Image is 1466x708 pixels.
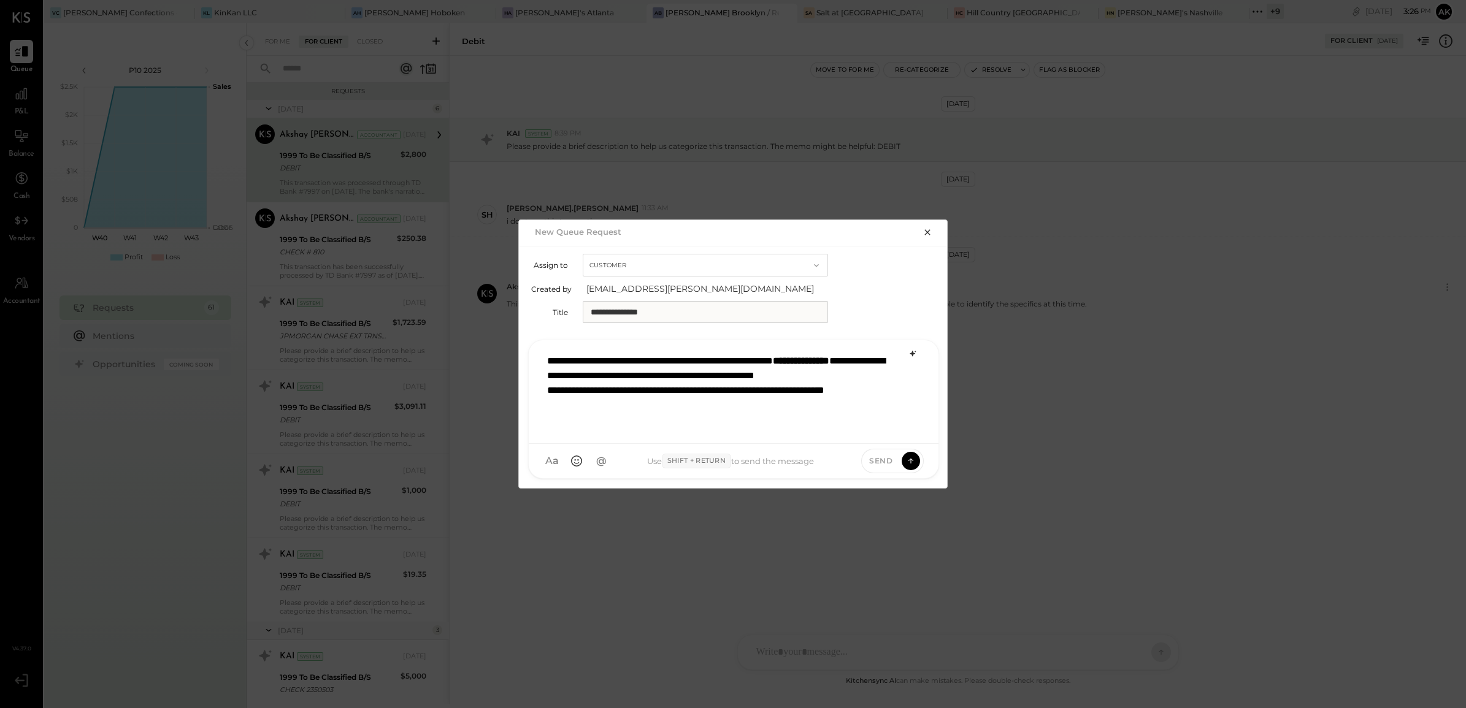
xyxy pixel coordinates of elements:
[590,450,612,472] button: @
[612,454,849,468] div: Use to send the message
[541,450,563,472] button: Aa
[869,455,892,466] span: Send
[596,455,607,467] span: @
[531,261,568,270] label: Assign to
[531,284,572,294] label: Created by
[583,254,828,276] button: Customer
[531,308,568,317] label: Title
[553,455,559,467] span: a
[586,283,832,295] span: [EMAIL_ADDRESS][PERSON_NAME][DOMAIN_NAME]
[535,227,621,237] h2: New Queue Request
[662,454,731,468] span: Shift + Return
